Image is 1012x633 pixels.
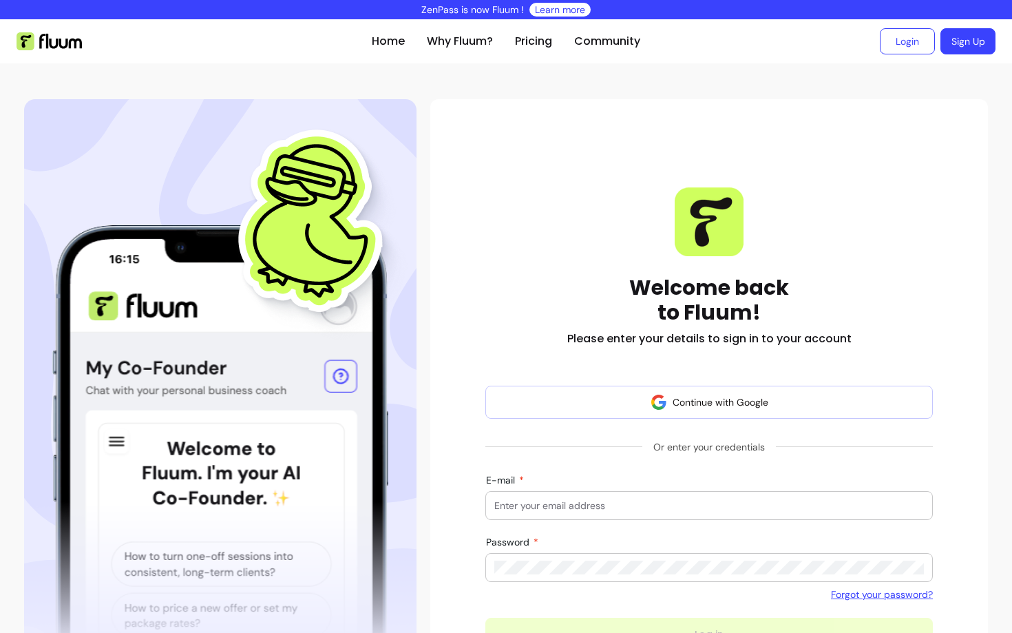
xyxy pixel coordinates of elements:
input: E-mail [494,499,924,512]
span: Password [486,536,532,548]
a: Home [372,33,405,50]
img: avatar [651,394,667,411]
span: E-mail [486,474,518,486]
a: Forgot your password? [831,588,933,601]
p: ZenPass is now Fluum ! [421,3,524,17]
img: Fluum Logo [17,32,82,50]
button: Continue with Google [485,386,933,419]
a: Community [574,33,640,50]
a: Why Fluum? [427,33,493,50]
h2: Please enter your details to sign in to your account [567,331,852,347]
a: Sign Up [940,28,995,54]
h1: Welcome back to Fluum! [629,276,789,325]
a: Pricing [515,33,552,50]
span: Or enter your credentials [642,435,776,459]
a: Login [880,28,935,54]
input: Password [494,561,924,574]
img: Fluum logo [675,187,744,256]
a: Learn more [535,3,585,17]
